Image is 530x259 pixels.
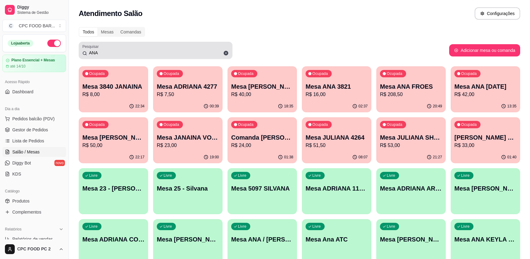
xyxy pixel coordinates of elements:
p: R$ 33,00 [454,142,516,149]
p: [PERSON_NAME] 11995808800 [454,133,516,142]
a: Produtos [2,196,66,206]
p: Mesa ANA 3821 [306,82,368,91]
div: Loja aberta [8,40,33,47]
p: Mesa ADRIANA ARBITRAGEM [380,184,442,193]
button: LivreMesa ADRIANA ARBITRAGEM [376,168,446,214]
p: Mesa [PERSON_NAME] [157,235,219,244]
p: Mesa ADRIANA CONTINENTAL [82,235,144,244]
a: Lista de Pedidos [2,136,66,146]
span: Complementos [12,209,41,215]
a: Plano Essencial + Mesasaté 14/10 [2,55,66,72]
span: Produtos [12,198,30,204]
span: Dashboard [12,89,34,95]
span: Relatórios [5,227,22,232]
div: Mesas [97,28,117,36]
button: OcupadaMesa [PERSON_NAME] 11996097125R$ 40,0018:35 [227,66,297,112]
button: OcupadaMesa 3840 JANAINAR$ 8,0022:34 [79,66,148,112]
button: OcupadaMesa ANA 3821R$ 16,0002:37 [302,66,371,112]
p: Ocupada [387,71,402,76]
div: Acesso Rápido [2,77,66,87]
p: Ocupada [89,71,105,76]
a: Complementos [2,207,66,217]
p: Mesa ADRIANA 11987193555 [306,184,368,193]
button: OcupadaComanda [PERSON_NAME] 11999569211R$ 24,0001:38 [227,117,297,163]
span: Pedidos balcão (PDV) [12,116,55,122]
p: R$ 7,50 [157,91,219,98]
p: Mesa ANA FROES [380,82,442,91]
p: Livre [164,224,172,229]
a: DiggySistema de Gestão [2,2,66,17]
button: Adicionar mesa ou comanda [449,44,520,56]
p: 21:27 [433,155,442,160]
button: Ocupada[PERSON_NAME] 11995808800R$ 33,0001:40 [451,117,520,163]
p: Ocupada [312,71,328,76]
p: Livre [164,173,172,178]
p: R$ 24,00 [231,142,293,149]
p: Ocupada [312,122,328,127]
button: CPC FOOD PC 2 [2,242,66,257]
span: Salão / Mesas [12,149,40,155]
p: Mesa Ana ATC [306,235,368,244]
article: até 14/10 [10,64,26,69]
span: Lista de Pedidos [12,138,44,144]
p: 08:07 [358,155,368,160]
button: LivreMesa 23 - [PERSON_NAME] [79,168,148,214]
p: 01:38 [284,155,293,160]
p: Mesa [PERSON_NAME] [454,184,516,193]
p: 22:17 [135,155,144,160]
p: 18:35 [284,104,293,109]
p: 19:00 [210,155,219,160]
span: Diggy Bot [12,160,31,166]
div: Catálogo [2,186,66,196]
p: Ocupada [238,71,254,76]
p: Mesa ANA [DATE] [454,82,516,91]
p: Comanda [PERSON_NAME] 11999569211 [231,133,293,142]
button: Configurações [475,7,520,20]
p: Ocupada [164,122,179,127]
p: Mesa 25 - Silvana [157,184,219,193]
p: R$ 51,50 [306,142,368,149]
p: Mesa JANAINA VOLEI [157,133,219,142]
p: Livre [238,224,247,229]
button: LivreMesa [PERSON_NAME] [451,168,520,214]
span: KDS [12,171,21,177]
span: Diggy [17,5,64,10]
p: 13:35 [507,104,516,109]
a: Salão / Mesas [2,147,66,157]
a: Dashboard [2,87,66,97]
p: R$ 23,00 [157,142,219,149]
p: Mesa 5097 SILVANA [231,184,293,193]
p: R$ 53,00 [380,142,442,149]
p: Mesa JULIANA 4264 [306,133,368,142]
p: Mesa ANA / [PERSON_NAME] [231,235,293,244]
button: OcupadaMesa ANA [DATE]R$ 42,0013:35 [451,66,520,112]
p: Ocupada [461,71,477,76]
p: Mesa 23 - [PERSON_NAME] [82,184,144,193]
p: 00:39 [210,104,219,109]
a: Diggy Botnovo [2,158,66,168]
span: C [8,23,14,29]
button: LivreMesa ADRIANA 11987193555 [302,168,371,214]
span: Gestor de Pedidos [12,127,48,133]
p: R$ 16,00 [306,91,368,98]
button: Select a team [2,20,66,32]
p: Ocupada [89,122,105,127]
button: OcupadaMesa JANAINA VOLEIR$ 23,0019:00 [153,117,223,163]
p: Livre [312,173,321,178]
p: R$ 50,00 [82,142,144,149]
button: OcupadaMesa ANA FROESR$ 208,5020:49 [376,66,446,112]
div: Dia a dia [2,104,66,114]
p: R$ 40,00 [231,91,293,98]
div: CPC FOOD BAR ... [19,23,55,29]
button: LivreMesa 25 - Silvana [153,168,223,214]
input: Pesquisar [87,50,229,56]
button: LivreMesa 5097 SILVANA [227,168,297,214]
p: Livre [238,173,247,178]
p: Mesa JULIANA SHOW TIME 11953541474 [380,133,442,142]
p: Ocupada [387,122,402,127]
button: OcupadaMesa ADRIANA 4277R$ 7,5000:39 [153,66,223,112]
p: 01:40 [507,155,516,160]
a: Gestor de Pedidos [2,125,66,135]
p: Ocupada [461,122,477,127]
p: Mesa 3840 JANAINA [82,82,144,91]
